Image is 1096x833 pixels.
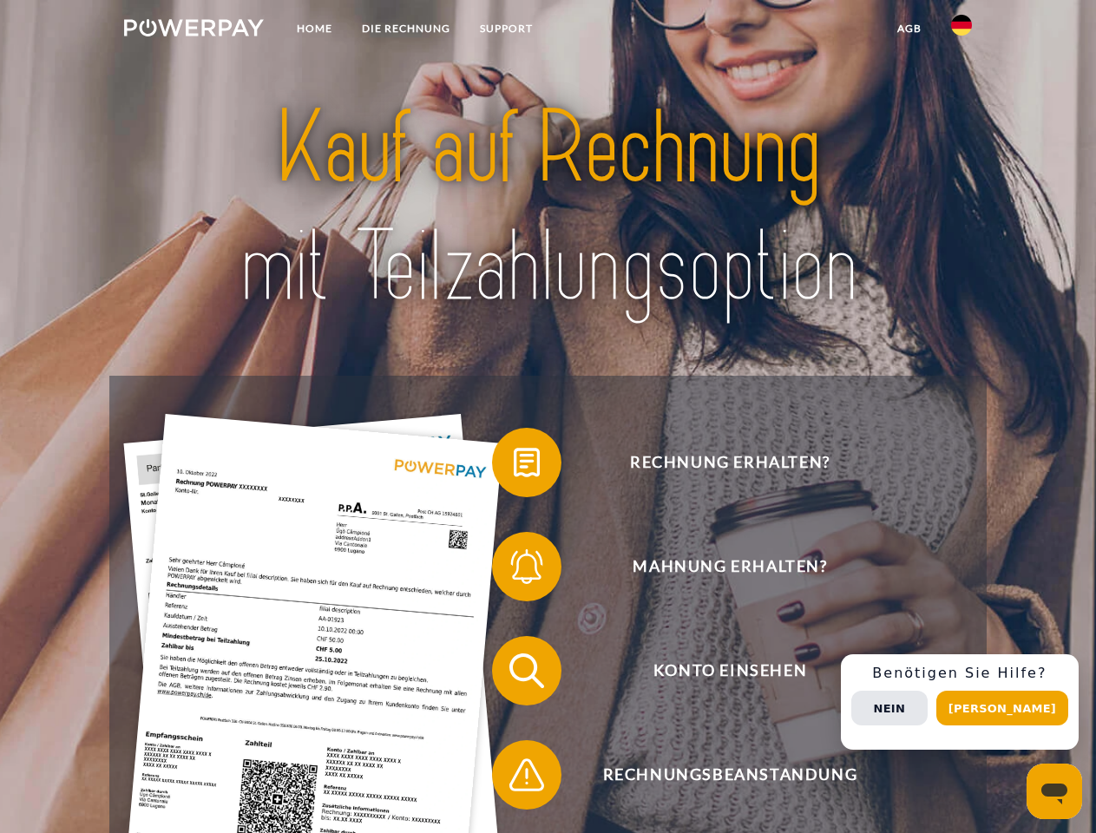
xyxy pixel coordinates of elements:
button: Rechnung erhalten? [492,428,943,497]
span: Rechnungsbeanstandung [517,740,942,810]
span: Mahnung erhalten? [517,532,942,601]
img: qb_bill.svg [505,441,548,484]
span: Konto einsehen [517,636,942,705]
img: logo-powerpay-white.svg [124,19,264,36]
img: qb_search.svg [505,649,548,692]
img: qb_bell.svg [505,545,548,588]
h3: Benötigen Sie Hilfe? [851,665,1068,682]
button: [PERSON_NAME] [936,691,1068,725]
img: qb_warning.svg [505,753,548,797]
iframe: Schaltfläche zum Öffnen des Messaging-Fensters [1027,764,1082,819]
a: agb [883,13,936,44]
button: Rechnungsbeanstandung [492,740,943,810]
a: SUPPORT [465,13,548,44]
button: Konto einsehen [492,636,943,705]
img: de [951,15,972,36]
div: Schnellhilfe [841,654,1079,750]
a: Home [282,13,347,44]
button: Nein [851,691,928,725]
button: Mahnung erhalten? [492,532,943,601]
span: Rechnung erhalten? [517,428,942,497]
img: title-powerpay_de.svg [166,83,930,332]
a: DIE RECHNUNG [347,13,465,44]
